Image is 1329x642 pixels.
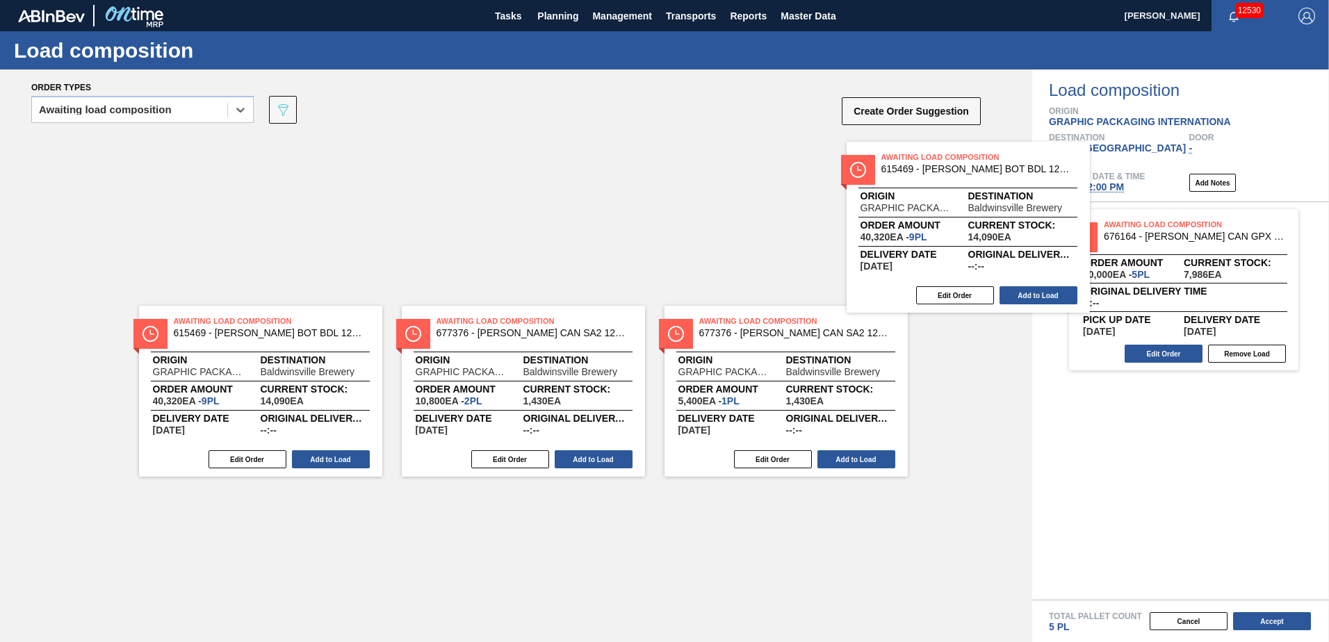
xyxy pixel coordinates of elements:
[14,42,261,58] h1: Load composition
[1049,181,1124,192] span: 10/22 at 12:00 PM
[1049,172,1145,181] span: Delivery Date & Time
[31,83,91,92] span: Order types
[1049,116,1231,127] span: GRAPHIC PACKAGING INTERNATIONA
[537,8,578,24] span: Planning
[1189,174,1236,192] button: Add Notes
[1049,142,1186,166] span: 01BV - [GEOGRAPHIC_DATA] Brewery
[592,8,652,24] span: Management
[842,97,981,125] button: Create Order Suggestion
[1212,6,1256,26] button: Notifications
[730,8,767,24] span: Reports
[1049,133,1189,142] span: Destination
[666,8,716,24] span: Transports
[1150,612,1228,630] button: Cancel
[1189,142,1193,154] span: -
[1049,82,1329,99] span: Load composition
[1298,8,1315,24] img: Logout
[1235,3,1264,18] span: 12530
[18,10,85,22] img: TNhmsLtSVTkK8tSr43FrP2fwEKptu5GPRR3wAAAABJRU5ErkJggg==
[1233,612,1311,630] button: Accept
[781,8,835,24] span: Master Data
[39,105,172,115] div: Awaiting load composition
[493,8,523,24] span: Tasks
[1049,107,1329,115] span: Origin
